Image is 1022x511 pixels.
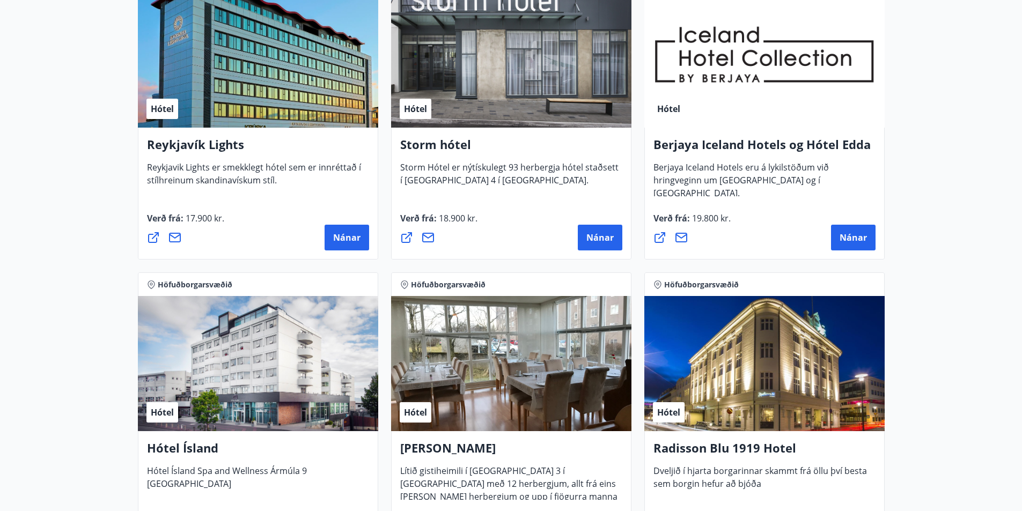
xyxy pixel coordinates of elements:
span: 19.800 kr. [690,212,731,224]
span: Hótel [657,406,680,418]
span: Nánar [840,232,867,243]
button: Nánar [578,225,622,250]
span: Höfuðborgarsvæðið [664,279,739,290]
span: Hótel [404,103,427,115]
span: 17.900 kr. [183,212,224,224]
span: 18.900 kr. [437,212,477,224]
span: Nánar [586,232,614,243]
h4: [PERSON_NAME] [400,440,622,464]
span: Hótel [657,103,680,115]
span: Dveljið í hjarta borgarinnar skammt frá öllu því besta sem borgin hefur að bjóða [653,465,867,498]
h4: Radisson Blu 1919 Hotel [653,440,876,464]
span: Nánar [333,232,361,243]
button: Nánar [831,225,876,250]
span: Verð frá : [653,212,731,233]
span: Verð frá : [400,212,477,233]
span: Hótel [404,406,427,418]
span: Storm Hótel er nýtískulegt 93 herbergja hótel staðsett í [GEOGRAPHIC_DATA] 4 í [GEOGRAPHIC_DATA]. [400,161,619,195]
span: Hótel [151,103,174,115]
h4: Hótel Ísland [147,440,369,464]
h4: Reykjavík Lights [147,136,369,161]
span: Reykjavik Lights er smekklegt hótel sem er innréttað í stílhreinum skandinavískum stíl. [147,161,361,195]
span: Hótel [151,406,174,418]
span: Verð frá : [147,212,224,233]
h4: Berjaya Iceland Hotels og Hótel Edda [653,136,876,161]
span: Höfuðborgarsvæðið [158,279,232,290]
button: Nánar [325,225,369,250]
span: Hótel Ísland Spa and Wellness Ármúla 9 [GEOGRAPHIC_DATA] [147,465,307,498]
span: Berjaya Iceland Hotels eru á lykilstöðum við hringveginn um [GEOGRAPHIC_DATA] og í [GEOGRAPHIC_DA... [653,161,829,208]
span: Höfuðborgarsvæðið [411,279,486,290]
h4: Storm hótel [400,136,622,161]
